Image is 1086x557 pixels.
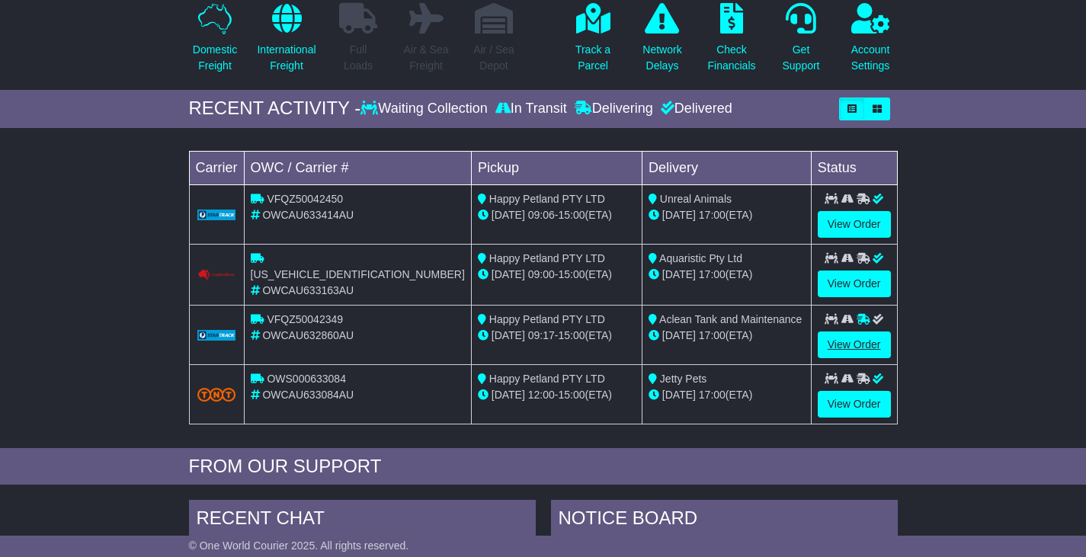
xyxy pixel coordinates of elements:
div: FROM OUR SUPPORT [189,456,898,478]
a: InternationalFreight [256,2,316,82]
span: Happy Petland PTY LTD [489,313,605,325]
span: [DATE] [662,209,696,221]
td: Delivery [642,151,811,184]
td: Status [811,151,897,184]
img: TNT_Domestic.png [197,388,235,402]
span: 09:06 [528,209,555,221]
p: Air & Sea Freight [403,42,448,74]
div: - (ETA) [478,328,636,344]
p: Air / Sea Depot [473,42,514,74]
a: View Order [818,270,891,297]
span: OWCAU633163AU [262,284,354,296]
a: CheckFinancials [706,2,756,82]
span: VFQZ50042349 [267,313,343,325]
p: Full Loads [339,42,377,74]
a: AccountSettings [851,2,891,82]
p: Domestic Freight [193,42,237,74]
div: - (ETA) [478,267,636,283]
div: RECENT CHAT [189,500,536,541]
span: 15:00 [558,268,585,280]
span: [DATE] [492,209,525,221]
p: Account Settings [851,42,890,74]
td: Pickup [471,151,642,184]
span: OWS000633084 [267,373,346,385]
a: View Order [818,211,891,238]
div: RECENT ACTIVITY - [189,98,361,120]
div: Delivering [571,101,657,117]
span: [DATE] [492,268,525,280]
span: OWCAU633414AU [262,209,354,221]
p: Get Support [782,42,819,74]
span: 09:00 [528,268,555,280]
div: Delivered [657,101,732,117]
div: - (ETA) [478,387,636,403]
span: 17:00 [699,209,726,221]
span: Happy Petland PTY LTD [489,373,605,385]
span: 17:00 [699,268,726,280]
td: OWC / Carrier # [244,151,471,184]
span: 17:00 [699,389,726,401]
img: GetCarrierServiceLogo [197,210,235,219]
span: Unreal Animals [660,193,732,205]
span: Happy Petland PTY LTD [489,252,605,264]
span: [DATE] [492,329,525,341]
span: [US_VEHICLE_IDENTIFICATION_NUMBER] [251,268,465,280]
span: Aclean Tank and Maintenance [659,313,802,325]
div: (ETA) [649,328,805,344]
span: [DATE] [662,389,696,401]
img: Couriers_Please.png [197,269,235,281]
a: GetSupport [781,2,820,82]
div: NOTICE BOARD [551,500,898,541]
a: NetworkDelays [642,2,682,82]
div: (ETA) [649,207,805,223]
img: GetCarrierServiceLogo [197,330,235,340]
a: View Order [818,331,891,358]
span: 15:00 [558,389,585,401]
span: Aquaristic Pty Ltd [659,252,742,264]
span: Jetty Pets [660,373,706,385]
span: 09:17 [528,329,555,341]
p: Track a Parcel [575,42,610,74]
td: Carrier [189,151,244,184]
span: 15:00 [558,209,585,221]
span: © One World Courier 2025. All rights reserved. [189,539,409,552]
span: Happy Petland PTY LTD [489,193,605,205]
a: Track aParcel [575,2,611,82]
a: View Order [818,391,891,418]
div: In Transit [492,101,571,117]
span: OWCAU632860AU [262,329,354,341]
span: 17:00 [699,329,726,341]
p: Check Financials [707,42,755,74]
span: 12:00 [528,389,555,401]
span: [DATE] [492,389,525,401]
span: OWCAU633084AU [262,389,354,401]
span: [DATE] [662,329,696,341]
div: Waiting Collection [360,101,491,117]
div: (ETA) [649,267,805,283]
span: 15:00 [558,329,585,341]
span: [DATE] [662,268,696,280]
a: DomesticFreight [192,2,238,82]
div: (ETA) [649,387,805,403]
p: International Freight [257,42,316,74]
span: VFQZ50042450 [267,193,343,205]
div: - (ETA) [478,207,636,223]
p: Network Delays [642,42,681,74]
